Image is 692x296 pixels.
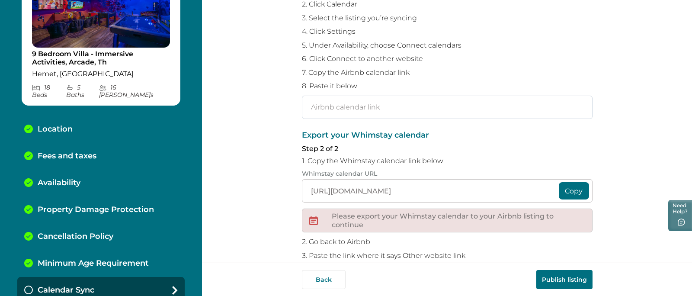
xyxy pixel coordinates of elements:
p: 3. Paste the link where it says Other website link [302,251,593,260]
button: Publish listing [536,270,593,289]
p: Availability [38,178,80,188]
p: 6. Click Connect to another website [302,55,593,63]
p: Location [38,125,73,134]
p: Please export your Whimstay calendar to your Airbnb listing to continue [332,212,585,229]
button: Back [302,270,346,289]
p: 9 Bedroom Villa - Immersive Activities, Arcade, Th [32,50,170,67]
p: Step 2 of 2 [302,145,593,153]
p: 16 [PERSON_NAME] s [99,84,170,99]
p: Export your Whimstay calendar [302,131,593,140]
p: Whimstay calendar URL [302,170,593,177]
p: 8. Paste it below [302,82,593,90]
p: Fees and taxes [38,151,96,161]
p: Calendar Sync [38,286,94,295]
input: Airbnb calendar link [302,96,593,119]
button: Copy [559,182,589,199]
p: 1. Copy the Whimstay calendar link below [302,157,593,165]
p: Minimum Age Requirement [38,259,149,268]
p: 3. Select the listing you’re syncing [302,14,593,23]
p: Cancellation Policy [38,232,113,241]
p: Hemet, [GEOGRAPHIC_DATA] [32,70,170,78]
p: Property Damage Protection [38,205,154,215]
p: 5. Under Availability, choose Connect calendars [302,41,593,50]
p: 4. Click Settings [302,27,593,36]
p: 5 Bath s [66,84,99,99]
p: 2. Go back to Airbnb [302,238,593,246]
p: 18 Bed s [32,84,66,99]
p: 7. Copy the Airbnb calendar link [302,68,593,77]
